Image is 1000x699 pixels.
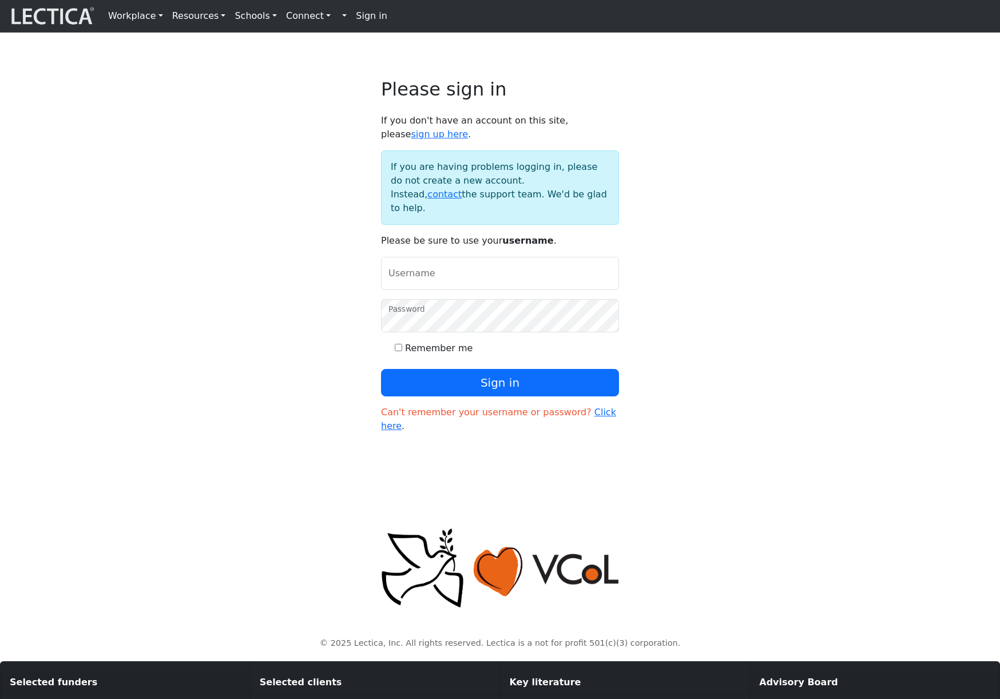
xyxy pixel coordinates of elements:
[381,234,619,248] p: Please be sure to use your .
[356,10,387,21] strong: Sign in
[351,5,392,27] a: Sign in
[411,129,468,140] a: sign up here
[104,5,168,27] a: Workplace
[251,671,500,694] div: Selected clients
[381,78,619,100] h2: Please sign in
[129,637,871,650] p: © 2025 Lectica, Inc. All rights reserved. Lectica is a not for profit 501(c)(3) corporation.
[168,5,231,27] a: Resources
[381,150,619,225] div: If you are having problems logging in, please do not create a new account. Instead, the support t...
[381,406,619,433] p: .
[230,5,281,27] a: Schools
[381,257,619,290] input: Username
[9,5,94,27] img: lecticalive
[427,189,462,200] a: contact
[381,407,616,431] a: Click here
[501,671,750,694] div: Key literature
[1,671,250,694] div: Selected funders
[502,235,553,246] strong: username
[381,407,592,418] span: Can't remember your username or password?
[378,527,622,610] img: Peace, love, VCoL
[381,369,619,396] button: Sign in
[281,5,335,27] a: Connect
[381,114,619,141] p: If you don't have an account on this site, please .
[750,671,999,694] div: Advisory Board
[405,341,473,355] label: Remember me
